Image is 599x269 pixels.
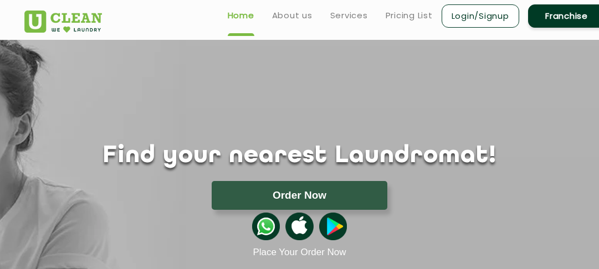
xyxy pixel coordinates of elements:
[319,213,347,240] img: playstoreicon.png
[330,9,368,22] a: Services
[228,9,254,22] a: Home
[16,142,583,170] h1: Find your nearest Laundromat!
[272,9,313,22] a: About us
[386,9,433,22] a: Pricing List
[285,213,313,240] img: apple-icon.png
[252,213,280,240] img: whatsappicon.png
[24,11,103,33] img: UClean Laundry and Dry Cleaning
[212,181,387,210] button: Order Now
[442,4,519,28] a: Login/Signup
[253,247,346,258] a: Place Your Order Now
